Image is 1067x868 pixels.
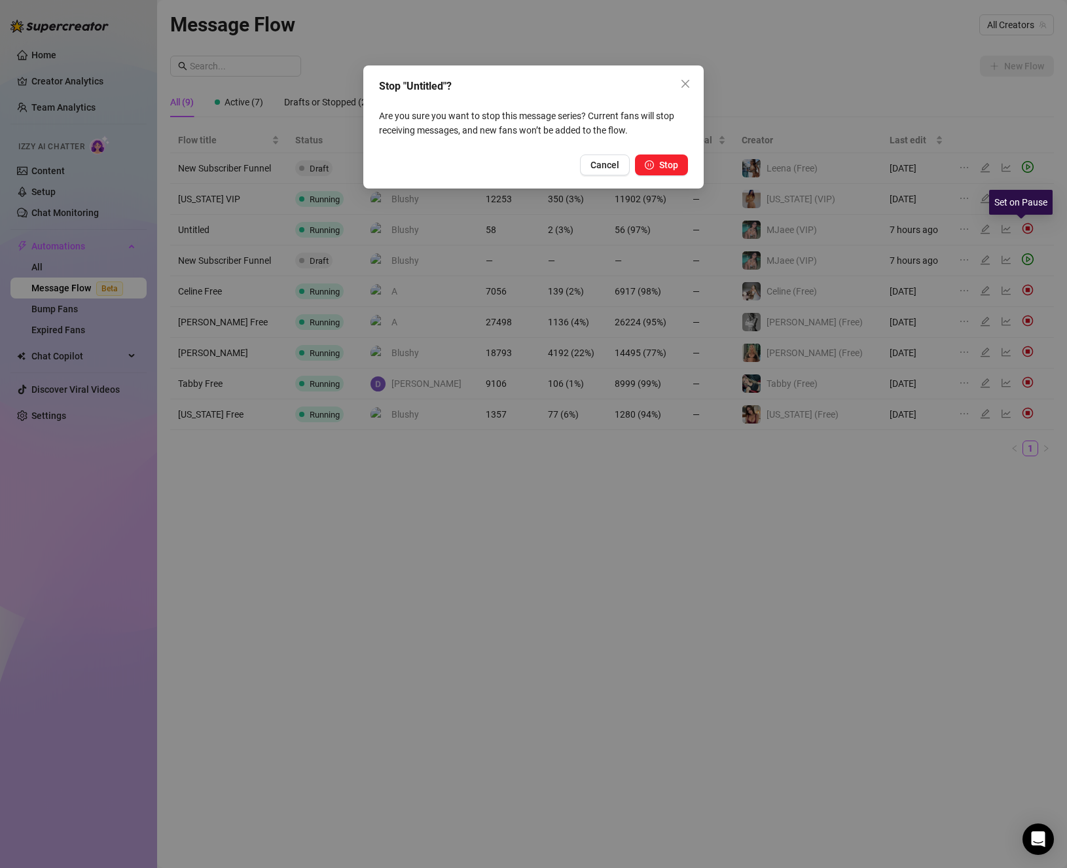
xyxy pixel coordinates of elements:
span: close [680,79,691,89]
button: Close [675,73,696,94]
p: Are you sure you want to stop this message series? Current fans will stop receiving messages, and... [379,109,688,137]
div: Stop "Untitled"? [379,79,688,94]
span: Cancel [590,160,619,170]
span: Stop [659,160,678,170]
div: Open Intercom Messenger [1022,823,1054,855]
button: Stop [635,154,688,175]
span: pause-circle [645,160,654,170]
div: Set on Pause [989,190,1053,215]
span: Close [675,79,696,89]
button: Cancel [580,154,630,175]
